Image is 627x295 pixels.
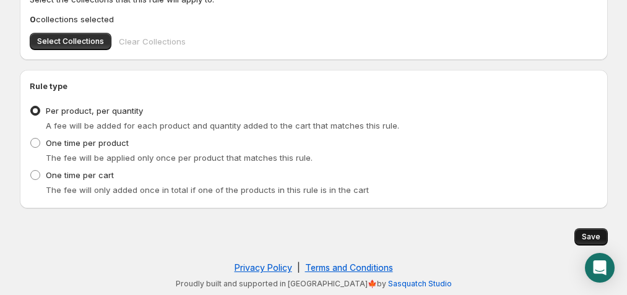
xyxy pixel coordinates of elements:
span: One time per product [46,138,129,148]
span: Per product, per quantity [46,106,143,116]
div: Open Intercom Messenger [585,253,615,283]
b: 0 [30,14,36,24]
button: Select Collections [30,33,111,50]
h2: Rule type [30,80,598,92]
button: Save [574,228,608,246]
span: Select Collections [37,36,104,46]
span: | [297,262,300,273]
span: The fee will only added once in total if one of the products in this rule is in the cart [46,185,369,195]
span: Save [582,232,600,242]
a: Sasquatch Studio [388,279,452,288]
span: A fee will be added for each product and quantity added to the cart that matches this rule. [46,121,399,130]
span: The fee will be applied only once per product that matches this rule. [46,153,313,163]
p: Proudly built and supported in [GEOGRAPHIC_DATA]🍁by [26,279,602,289]
a: Terms and Conditions [305,262,393,273]
p: collections selected [30,13,598,25]
span: One time per cart [46,170,114,180]
a: Privacy Policy [235,262,292,273]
